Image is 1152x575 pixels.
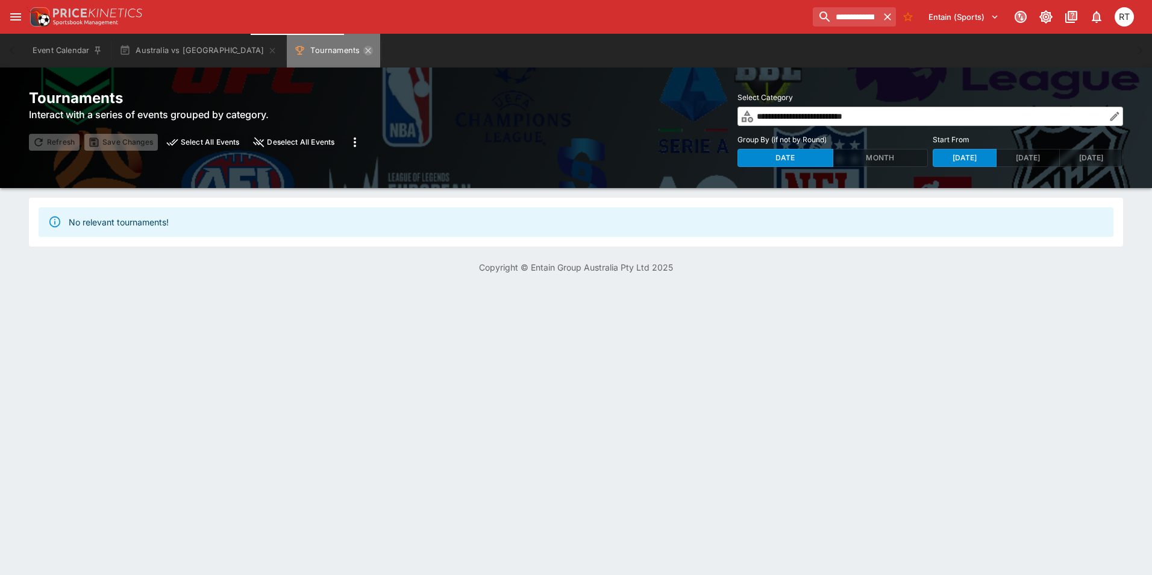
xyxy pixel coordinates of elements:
[1060,6,1082,28] button: Documentation
[933,149,1123,167] div: Start From
[29,89,366,107] h2: Tournaments
[1111,4,1138,30] button: Richard Tatton
[112,34,284,68] button: Australia vs [GEOGRAPHIC_DATA]
[69,211,169,233] div: No relevant tournaments!
[737,149,928,167] div: Group By (if not by Round)
[163,134,245,151] button: preview
[1086,6,1107,28] button: Notifications
[287,34,380,68] button: Tournaments
[737,149,833,167] button: Date
[813,7,879,27] input: search
[27,5,51,29] img: PriceKinetics Logo
[25,34,110,68] button: Event Calendar
[53,8,142,17] img: PriceKinetics
[737,131,928,149] label: Group By (if not by Round)
[996,149,1060,167] button: [DATE]
[933,131,1123,149] label: Start From
[1035,6,1057,28] button: Toggle light/dark mode
[1010,6,1031,28] button: Connected to PK
[344,131,366,153] button: more
[1115,7,1134,27] div: Richard Tatton
[737,89,1123,107] label: Select Category
[5,6,27,28] button: open drawer
[933,149,997,167] button: [DATE]
[898,7,918,27] button: No Bookmarks
[1059,149,1123,167] button: [DATE]
[833,149,928,167] button: Month
[53,20,118,25] img: Sportsbook Management
[921,7,1006,27] button: Select Tenant
[249,134,339,151] button: close
[29,107,366,122] h6: Interact with a series of events grouped by category.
